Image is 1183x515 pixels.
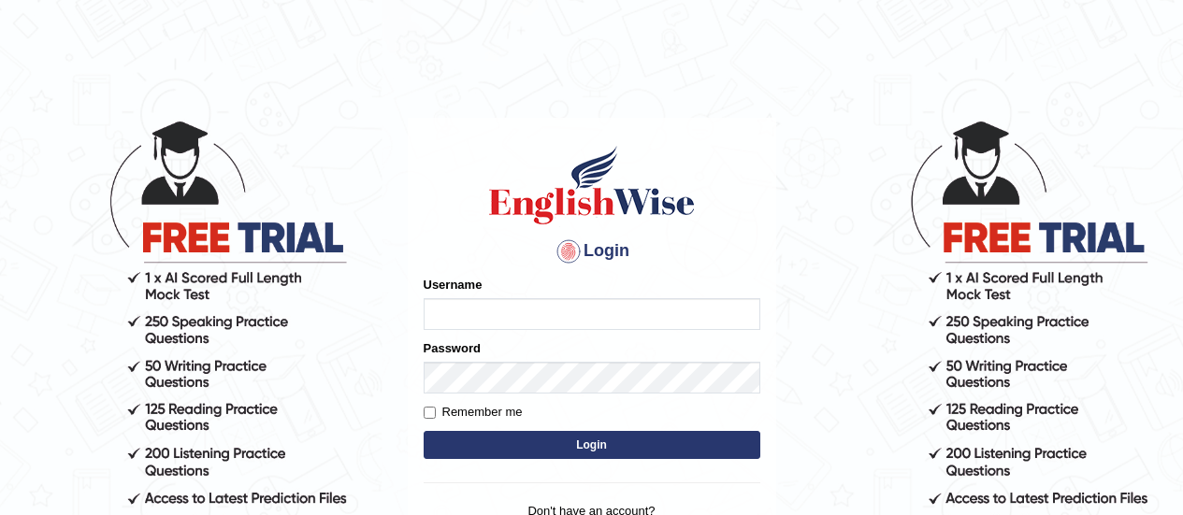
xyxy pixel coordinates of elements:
[424,276,483,293] label: Username
[424,236,760,266] h4: Login
[424,403,523,422] label: Remember me
[485,143,699,227] img: Logo of English Wise sign in for intelligent practice with AI
[424,431,760,459] button: Login
[424,407,436,419] input: Remember me
[424,339,481,357] label: Password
